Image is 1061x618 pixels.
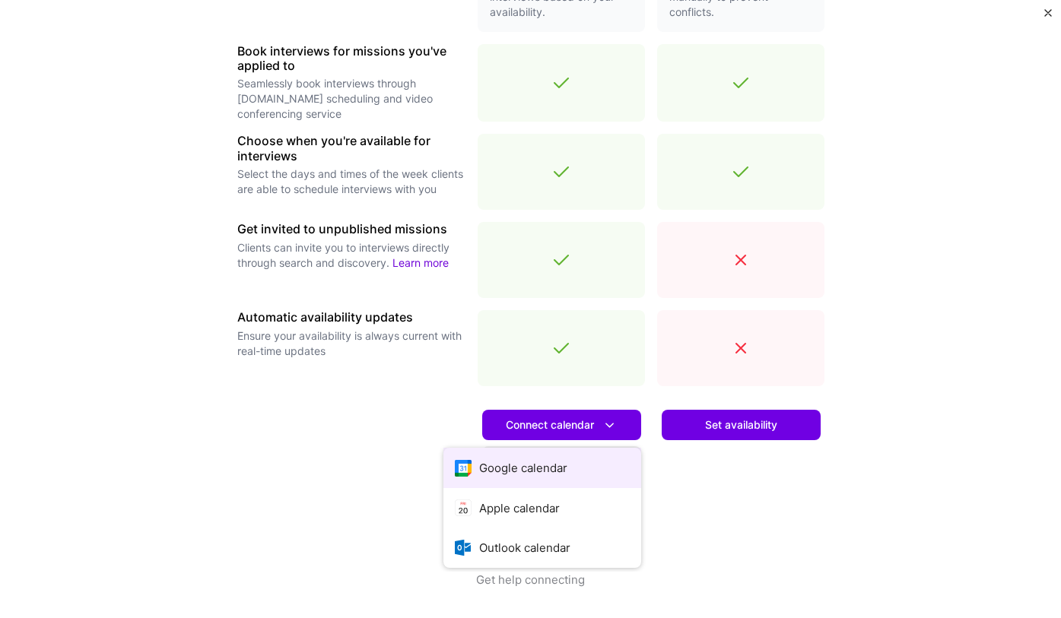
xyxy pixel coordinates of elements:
[1044,9,1052,25] button: Close
[602,417,618,433] i: icon DownArrowWhite
[455,499,472,517] i: icon AppleCalendar
[237,222,465,236] h3: Get invited to unpublished missions
[392,256,449,269] a: Learn more
[237,134,465,163] h3: Choose when you're available for interviews
[482,410,641,440] button: Connect calendar
[476,572,585,618] button: Get help connecting
[506,417,618,433] span: Connect calendar
[482,446,641,477] a: Learn more
[237,76,465,122] p: Seamlessly book interviews through [DOMAIN_NAME] scheduling and video conferencing service
[443,488,641,528] button: Apple calendar
[455,539,472,556] i: icon OutlookCalendar
[443,448,641,488] button: Google calendar
[237,166,465,197] p: Select the days and times of the week clients are able to schedule interviews with you
[662,410,821,440] button: Set availability
[443,528,641,568] button: Outlook calendar
[455,459,472,477] i: icon Google
[237,328,465,359] p: Ensure your availability is always current with real-time updates
[237,44,465,73] h3: Book interviews for missions you've applied to
[705,417,777,433] span: Set availability
[237,240,465,271] p: Clients can invite you to interviews directly through search and discovery.
[237,310,465,325] h3: Automatic availability updates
